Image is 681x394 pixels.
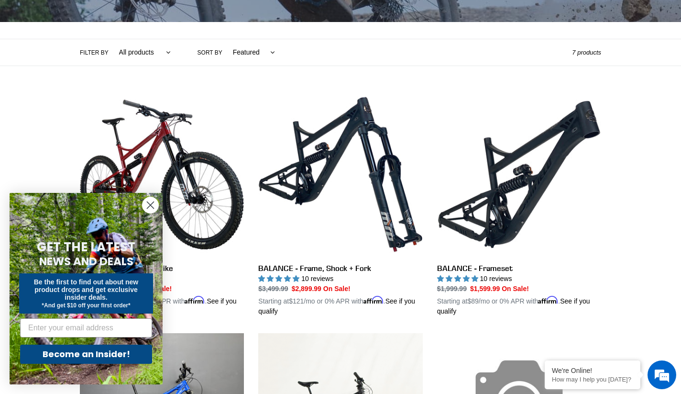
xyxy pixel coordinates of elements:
span: *And get $10 off your first order* [42,302,130,309]
div: We're Online! [552,367,633,374]
input: Enter your email address [20,318,152,338]
p: How may I help you today? [552,376,633,383]
button: Close dialog [142,197,159,214]
span: Be the first to find out about new product drops and get exclusive insider deals. [34,278,139,301]
button: Become an Insider! [20,345,152,364]
label: Filter by [80,48,109,57]
label: Sort by [198,48,222,57]
span: GET THE LATEST [37,238,135,256]
span: NEWS AND DEALS [39,254,133,269]
span: 7 products [572,49,601,56]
